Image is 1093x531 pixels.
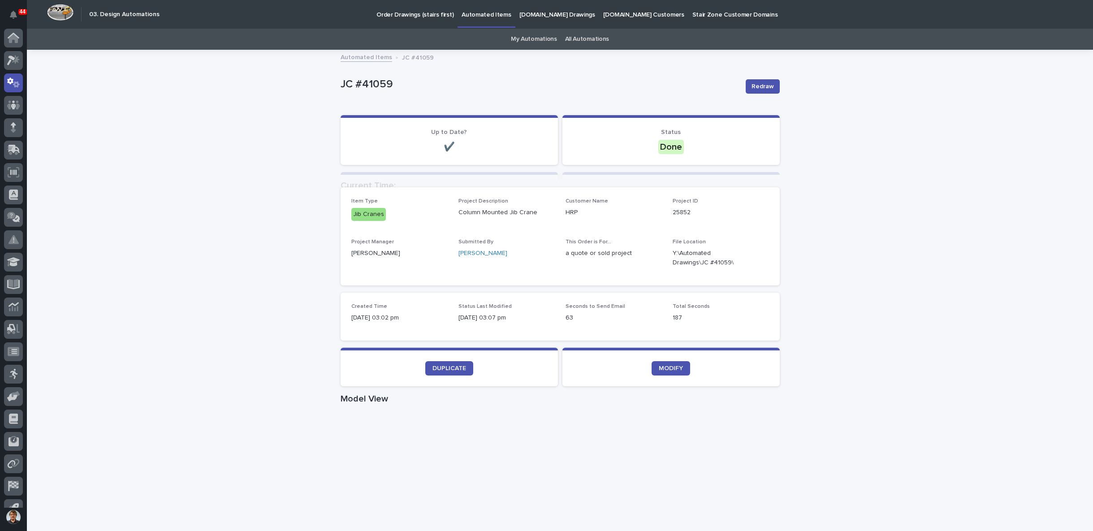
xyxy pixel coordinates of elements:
p: Column Mounted Jib Crane [458,208,555,217]
span: File Location [673,239,706,245]
div: Notifications44 [11,11,23,25]
div: Jib Cranes [351,208,386,221]
a: [PERSON_NAME] [458,249,507,258]
: Y:\Automated Drawings\JC #41059\ [673,249,747,268]
button: Notifications [4,5,23,24]
p: JC #41059 [402,52,434,62]
span: Status Last Modified [458,304,512,309]
a: My Automations [511,29,557,50]
span: Project ID [673,199,698,204]
img: Workspace Logo [47,4,73,21]
span: Item Type [351,199,378,204]
span: MODIFY [659,365,683,371]
p: 187 [673,313,769,323]
span: Project Description [458,199,508,204]
p: [DATE] 03:02 pm [351,313,448,323]
span: Created Time [351,304,387,309]
p: 25852 [673,208,769,217]
button: users-avatar [4,508,23,527]
a: MODIFY [652,361,690,376]
span: Up to Date? [431,129,467,135]
span: Redraw [752,82,774,91]
span: Total Seconds [673,304,710,309]
span: Customer Name [566,199,608,204]
p: 63 [566,313,662,323]
h1: Model View [341,393,780,404]
p: JC #41059 [341,78,739,91]
p: HRP [566,208,662,217]
p: [DATE] 03:07 pm [458,313,555,323]
p: ✔️ [351,142,547,152]
span: DUPLICATE [432,365,466,371]
a: DUPLICATE [425,361,473,376]
div: Done [658,140,684,154]
p: [PERSON_NAME] [351,249,448,258]
p: a quote or sold project [566,249,662,258]
span: This Order is For... [566,239,611,245]
h1: Current Time: [341,180,780,191]
span: Submitted By [458,239,493,245]
a: All Automations [565,29,609,50]
span: Project Manager [351,239,394,245]
span: Status [661,129,681,135]
p: 44 [20,9,26,15]
h2: 03. Design Automations [89,11,160,18]
span: Seconds to Send Email [566,304,625,309]
a: Automated Items [341,52,392,62]
button: Redraw [746,79,780,94]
